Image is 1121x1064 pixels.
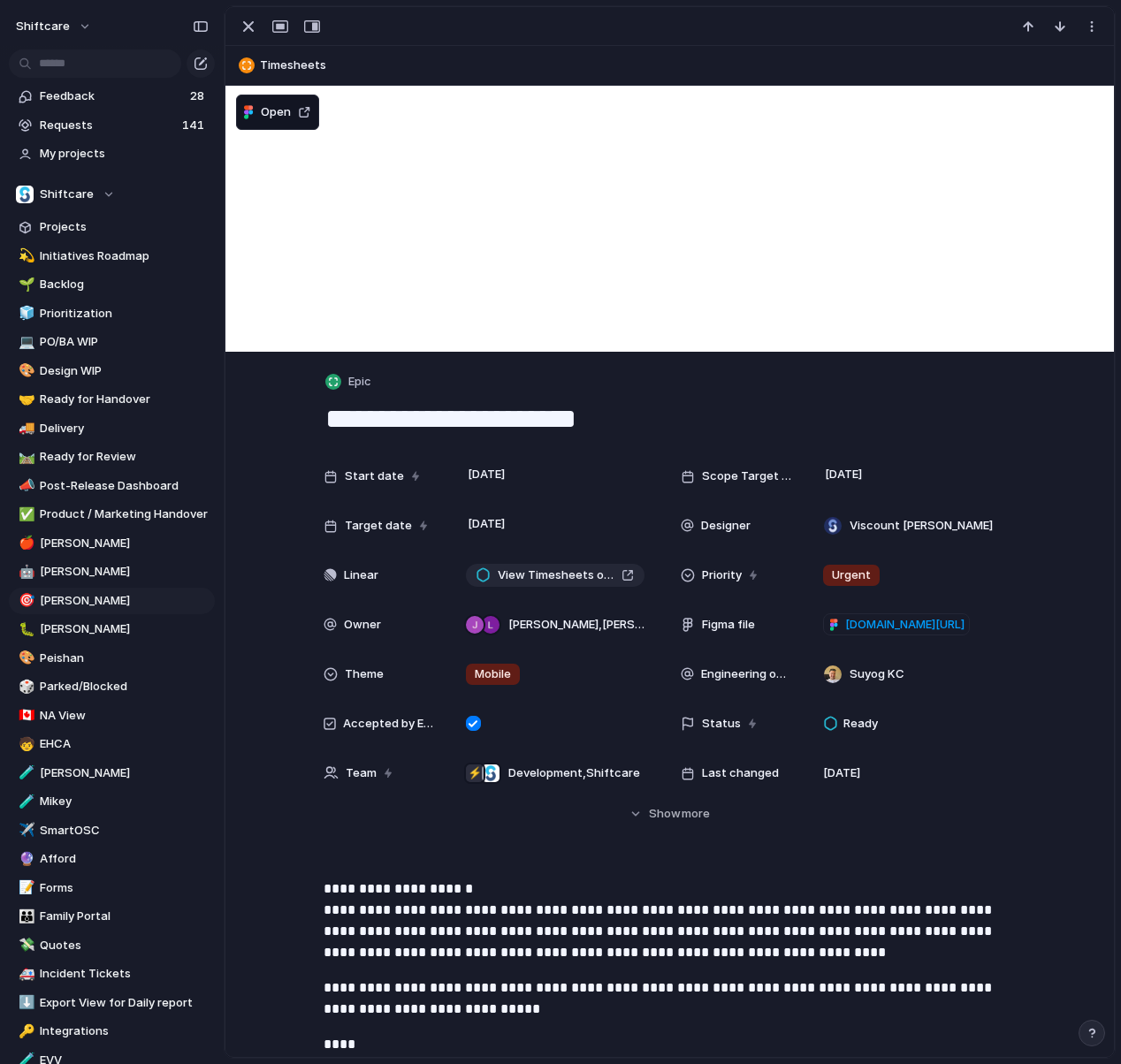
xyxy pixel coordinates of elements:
[850,665,904,683] span: Suyog KC
[19,763,31,783] div: 🧪
[9,817,215,844] a: ✈️SmartOSC
[344,616,381,634] span: Owner
[843,715,878,733] span: Ready
[19,533,31,553] div: 🍎
[40,333,209,351] span: PO/BA WIP
[19,992,31,1013] div: ⬇️
[236,95,319,130] button: Open
[702,467,794,485] span: Scope Target Date
[324,798,1017,830] button: Showmore
[9,271,215,298] a: 🌱Backlog
[19,820,31,840] div: ✈️
[9,990,215,1016] div: ⬇️Export View for Daily report
[40,1022,209,1040] span: Integrations
[40,87,185,105] span: Feedback
[9,645,215,672] a: 🎨Peishan
[9,703,215,729] a: 🇨🇦NA View
[16,305,34,323] button: 🧊
[19,677,31,697] div: 🎲
[16,937,34,954] button: 💸
[19,246,31,266] div: 💫
[16,18,70,35] span: shiftcare
[9,329,215,355] a: 💻PO/BA WIP
[9,731,215,757] div: 🧒EHCA
[16,1022,34,1040] button: 🔑
[475,665,511,683] span: Mobile
[19,332,31,353] div: 💻
[16,391,34,408] button: 🤝
[40,420,209,437] span: Delivery
[9,760,215,787] a: 🧪[PERSON_NAME]
[40,505,209,523] span: Product / Marketing Handover
[466,764,484,782] div: ⚡
[466,564,644,587] a: View Timesheets on App
[9,932,215,959] a: 💸Quotes
[16,592,34,610] button: 🎯
[16,505,34,523] button: ✅
[16,247,34,265] button: 💫
[19,964,31,984] div: 🚑
[19,619,31,640] div: 🐛
[19,1022,31,1042] div: 🔑
[9,415,215,442] div: 🚚Delivery
[9,903,215,930] a: 👪Family Portal
[16,563,34,581] button: 🤖
[16,735,34,753] button: 🧒
[9,386,215,413] a: 🤝Ready for Handover
[19,734,31,755] div: 🧒
[19,590,31,611] div: 🎯
[8,12,101,41] button: shiftcare
[40,362,209,380] span: Design WIP
[40,448,209,466] span: Ready for Review
[682,805,710,823] span: more
[261,103,291,121] span: Open
[19,418,31,438] div: 🚚
[19,878,31,898] div: 📝
[40,965,209,983] span: Incident Tickets
[19,303,31,323] div: 🧊
[9,846,215,872] div: 🔮Afford
[345,517,412,535] span: Target date
[40,650,209,667] span: Peishan
[40,592,209,610] span: [PERSON_NAME]
[40,186,94,203] span: Shiftcare
[16,362,34,380] button: 🎨
[344,566,378,584] span: Linear
[19,705,31,726] div: 🇨🇦
[19,447,31,467] div: 🛤️
[16,276,34,293] button: 🌱
[19,907,31,927] div: 👪
[40,563,209,581] span: [PERSON_NAME]
[233,51,1106,80] button: Timesheets
[463,513,510,535] span: [DATE]
[9,961,215,987] a: 🚑Incident Tickets
[9,559,215,585] a: 🤖[PERSON_NAME]
[9,673,215,700] a: 🎲Parked/Blocked
[9,141,215,167] a: My projects
[9,1018,215,1045] a: 🔑Integrations
[9,616,215,642] a: 🐛[PERSON_NAME]
[343,715,437,733] span: Accepted by Engineering
[16,850,34,868] button: 🔮
[9,112,215,139] a: Requests141
[823,613,970,636] a: [DOMAIN_NAME][URL]
[40,994,209,1012] span: Export View for Daily report
[850,517,993,535] span: Viscount [PERSON_NAME]
[40,477,209,495] span: Post-Release Dashboard
[9,300,215,327] a: 🧊Prioritization
[9,501,215,528] a: ✅Product / Marketing Handover
[9,588,215,614] a: 🎯[PERSON_NAME]
[9,243,215,270] div: 💫Initiatives Roadmap
[820,464,867,485] span: [DATE]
